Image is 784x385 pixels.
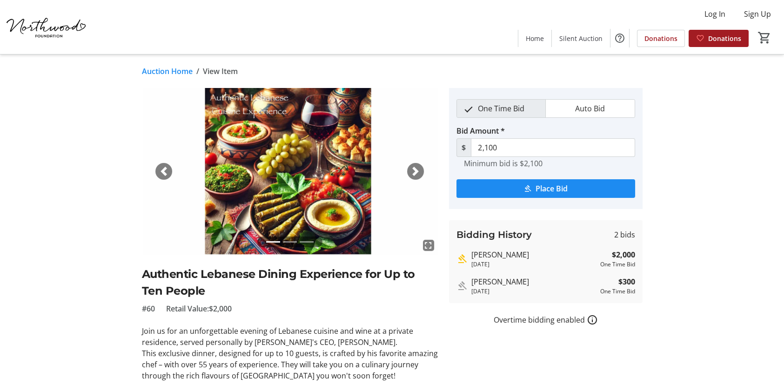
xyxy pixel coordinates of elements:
[612,249,635,260] strong: $2,000
[587,314,598,325] a: How overtime bidding works for silent auctions
[464,159,543,168] tr-hint: Minimum bid is $2,100
[536,183,568,194] span: Place Bid
[518,30,551,47] a: Home
[471,287,596,296] div: [DATE]
[142,348,438,381] p: This exclusive dinner, designed for up to 10 guests, is crafted by his favorite amazing chef – wi...
[203,66,238,77] span: View Item
[570,100,610,117] span: Auto Bid
[552,30,610,47] a: Silent Auction
[610,29,629,47] button: Help
[559,34,603,43] span: Silent Auction
[142,266,438,299] h2: Authentic Lebanese Dining Experience for Up to Ten People
[142,303,155,314] span: #60
[600,287,635,296] div: One Time Bid
[756,29,773,46] button: Cart
[704,8,725,20] span: Log In
[6,4,88,50] img: Northwood Foundation's Logo
[644,34,677,43] span: Donations
[456,228,532,242] h3: Bidding History
[456,280,468,291] mat-icon: Outbid
[196,66,199,77] span: /
[142,325,438,348] p: Join us for an unforgettable evening of Lebanese cuisine and wine at a private residence, served ...
[142,88,438,255] img: Image
[600,260,635,269] div: One Time Bid
[471,260,596,269] div: [DATE]
[456,179,635,198] button: Place Bid
[708,34,741,43] span: Donations
[472,100,530,117] span: One Time Bid
[614,229,635,240] span: 2 bids
[697,7,733,21] button: Log In
[637,30,685,47] a: Donations
[526,34,544,43] span: Home
[744,8,771,20] span: Sign Up
[689,30,749,47] a: Donations
[471,276,596,287] div: [PERSON_NAME]
[456,125,505,136] label: Bid Amount *
[449,314,643,325] div: Overtime bidding enabled
[456,253,468,264] mat-icon: Highest bid
[142,66,193,77] a: Auction Home
[471,249,596,260] div: [PERSON_NAME]
[456,138,471,157] span: $
[423,240,434,251] mat-icon: fullscreen
[618,276,635,287] strong: $300
[737,7,778,21] button: Sign Up
[166,303,232,314] span: Retail Value: $2,000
